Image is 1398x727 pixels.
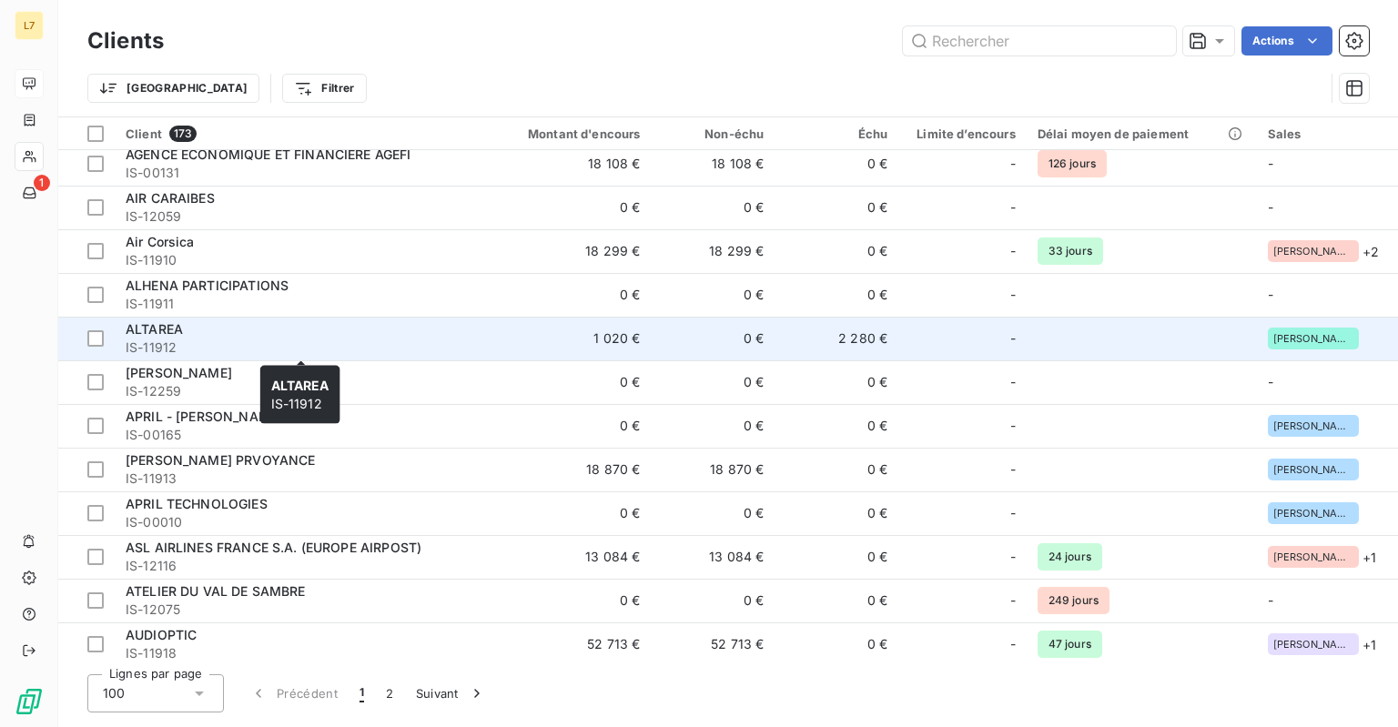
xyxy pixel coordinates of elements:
span: APRIL TECHNOLOGIES [126,496,268,511]
span: - [1010,329,1016,348]
span: [PERSON_NAME] [126,365,232,380]
td: 0 € [775,229,898,273]
span: IS-11912 [271,378,329,411]
td: 0 € [775,622,898,666]
td: 0 € [652,186,775,229]
td: 0 € [775,273,898,317]
span: - [1010,286,1016,304]
button: 2 [375,674,404,712]
button: 1 [349,674,375,712]
td: 1 020 € [485,317,651,360]
td: 52 713 € [652,622,775,666]
td: 0 € [775,142,898,186]
span: - [1010,155,1016,173]
span: ALTAREA [271,378,329,393]
span: [PERSON_NAME] PRVOYANCE [126,452,315,468]
button: Précédent [238,674,349,712]
td: 0 € [775,360,898,404]
span: Air Corsica [126,234,195,249]
td: 0 € [485,579,651,622]
span: + 2 [1363,242,1379,261]
span: + 1 [1363,548,1376,567]
button: Filtrer [282,74,366,103]
img: Logo LeanPay [15,687,44,716]
span: ALHENA PARTICIPATIONS [126,278,289,293]
td: 0 € [775,535,898,579]
span: - [1010,548,1016,566]
span: - [1010,460,1016,479]
span: 24 jours [1038,543,1102,570]
span: [PERSON_NAME] [1273,508,1353,519]
div: Sales [1268,126,1387,141]
td: 0 € [652,404,775,448]
span: ASL AIRLINES FRANCE S.A. (EUROPE AIRPOST) [126,540,421,555]
span: AIR CARAIBES [126,190,215,206]
span: APRIL - [PERSON_NAME] [126,409,282,424]
span: IS-00010 [126,513,474,531]
span: IS-12059 [126,207,474,226]
td: 0 € [775,491,898,535]
span: IS-00165 [126,426,474,444]
span: [PERSON_NAME] [1273,420,1353,431]
button: [GEOGRAPHIC_DATA] [87,74,259,103]
span: - [1010,417,1016,435]
span: - [1010,591,1016,610]
td: 13 084 € [485,535,651,579]
span: AGENCE ECONOMIQUE ET FINANCIERE AGEFI [126,146,411,162]
span: IS-12116 [126,557,474,575]
span: ALTAREA [126,321,183,337]
td: 0 € [485,360,651,404]
div: Délai moyen de paiement [1038,126,1246,141]
span: - [1010,373,1016,391]
td: 0 € [652,273,775,317]
td: 0 € [775,579,898,622]
td: 0 € [485,273,651,317]
td: 18 108 € [652,142,775,186]
span: IS-11910 [126,251,474,269]
span: 126 jours [1038,150,1107,177]
span: 100 [103,684,125,702]
span: - [1268,592,1273,608]
td: 0 € [485,404,651,448]
span: AUDIOPTIC [126,627,197,642]
td: 0 € [652,491,775,535]
span: + 1 [1363,635,1376,654]
div: Échu [785,126,887,141]
td: 0 € [652,317,775,360]
button: Suivant [405,674,497,712]
span: [PERSON_NAME] [1273,246,1353,257]
td: 0 € [775,186,898,229]
td: 0 € [485,491,651,535]
td: 2 280 € [775,317,898,360]
iframe: Intercom live chat [1336,665,1380,709]
td: 18 108 € [485,142,651,186]
span: IS-12075 [126,601,474,619]
div: Non-échu [663,126,765,141]
button: Actions [1241,26,1332,56]
div: Limite d’encours [909,126,1016,141]
td: 0 € [775,404,898,448]
span: IS-11913 [126,470,474,488]
span: - [1010,198,1016,217]
span: 173 [169,126,197,142]
input: Rechercher [903,26,1176,56]
td: 18 299 € [485,229,651,273]
td: 0 € [485,186,651,229]
span: 249 jours [1038,587,1109,614]
span: [PERSON_NAME] [1273,333,1353,344]
div: L7 [15,11,44,40]
span: IS-11912 [126,338,474,357]
td: 18 870 € [652,448,775,491]
span: - [1010,635,1016,653]
span: - [1268,199,1273,215]
div: Montant d'encours [496,126,640,141]
span: - [1268,156,1273,171]
td: 13 084 € [652,535,775,579]
td: 52 713 € [485,622,651,666]
span: - [1010,242,1016,260]
span: 33 jours [1038,237,1103,265]
td: 0 € [652,579,775,622]
span: 47 jours [1038,631,1102,658]
span: ATELIER DU VAL DE SAMBRE [126,583,306,599]
span: IS-12259 [126,382,474,400]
